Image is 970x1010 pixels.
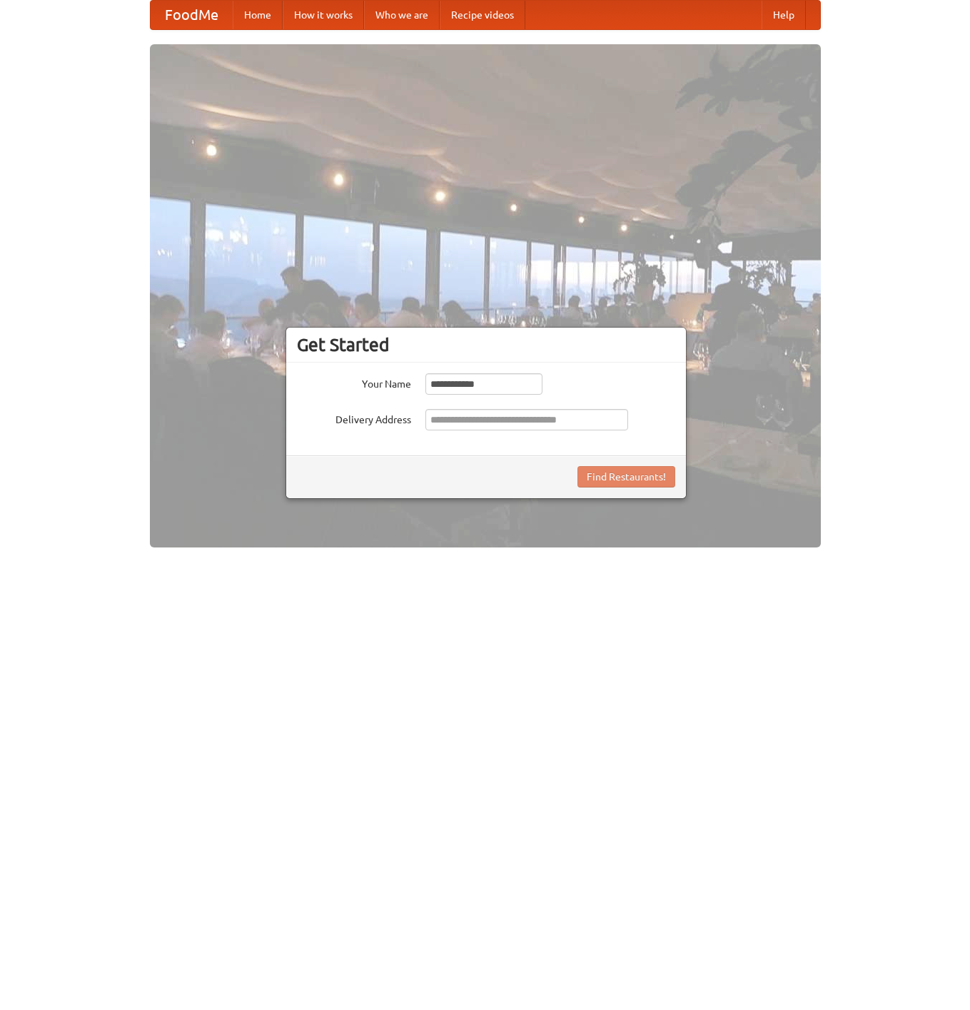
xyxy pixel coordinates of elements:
[297,334,675,355] h3: Get Started
[233,1,283,29] a: Home
[364,1,440,29] a: Who we are
[151,1,233,29] a: FoodMe
[283,1,364,29] a: How it works
[762,1,806,29] a: Help
[577,466,675,488] button: Find Restaurants!
[297,373,411,391] label: Your Name
[440,1,525,29] a: Recipe videos
[297,409,411,427] label: Delivery Address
